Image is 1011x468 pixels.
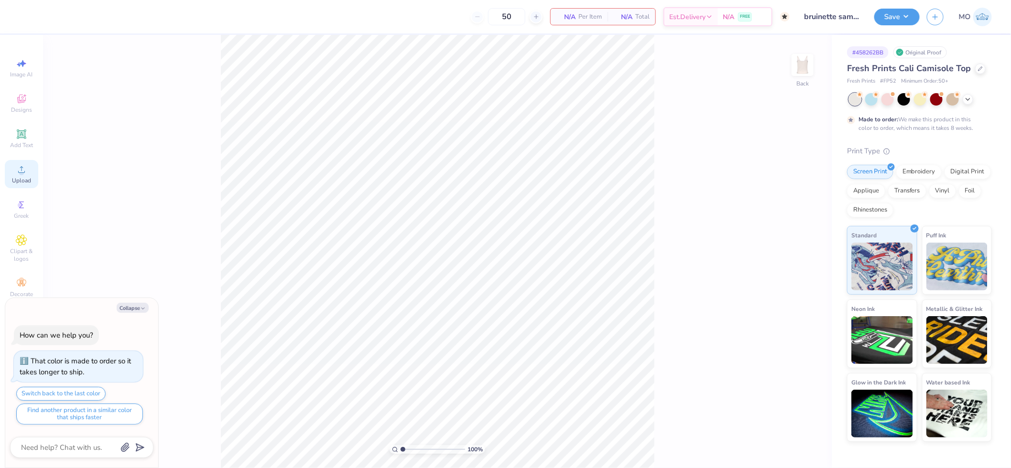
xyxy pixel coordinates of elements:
span: Decorate [10,290,33,298]
span: Image AI [11,71,33,78]
span: 100 % [467,445,483,454]
div: Vinyl [929,184,956,198]
div: Print Type [847,146,992,157]
div: Applique [847,184,885,198]
img: Mirabelle Olis [973,8,992,26]
span: N/A [556,12,576,22]
span: FREE [740,13,750,20]
img: Standard [851,243,913,290]
button: Save [874,9,920,25]
input: – – [488,8,525,25]
span: Per Item [578,12,602,22]
div: Original Proof [893,46,947,58]
span: MO [959,11,971,22]
div: Rhinestones [847,203,893,217]
img: Puff Ink [926,243,988,290]
span: Add Text [10,141,33,149]
button: Collapse [117,303,149,313]
span: Clipart & logos [5,247,38,263]
img: Metallic & Glitter Ink [926,316,988,364]
img: Back [793,55,812,74]
span: Designs [11,106,32,114]
div: Embroidery [896,165,942,179]
div: Foil [959,184,981,198]
span: Water based Ink [926,377,970,387]
div: Digital Print [945,165,991,179]
span: N/A [723,12,734,22]
a: MO [959,8,992,26]
img: Neon Ink [851,316,913,364]
span: Fresh Prints Cali Camisole Top [847,63,971,74]
span: # FP52 [880,77,896,85]
span: Total [635,12,650,22]
span: Fresh Prints [847,77,875,85]
span: Neon Ink [851,304,875,314]
span: Minimum Order: 50 + [901,77,949,85]
span: N/A [613,12,632,22]
span: Greek [14,212,29,220]
button: Switch back to the last color [16,387,106,401]
span: Puff Ink [926,230,946,240]
button: Find another product in a similar color that ships faster [16,404,143,425]
input: Untitled Design [797,7,867,26]
div: Transfers [888,184,926,198]
div: We make this product in this color to order, which means it takes 8 weeks. [859,115,976,132]
span: Est. Delivery [669,12,706,22]
span: Glow in the Dark Ink [851,377,906,387]
span: Metallic & Glitter Ink [926,304,983,314]
img: Water based Ink [926,390,988,437]
div: Back [796,79,809,88]
strong: Made to order: [859,116,898,123]
img: Glow in the Dark Ink [851,390,913,437]
span: Standard [851,230,877,240]
div: That color is made to order so it takes longer to ship. [20,356,131,377]
span: Upload [12,177,31,184]
div: Screen Print [847,165,893,179]
div: # 458262BB [847,46,889,58]
div: How can we help you? [20,330,93,340]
